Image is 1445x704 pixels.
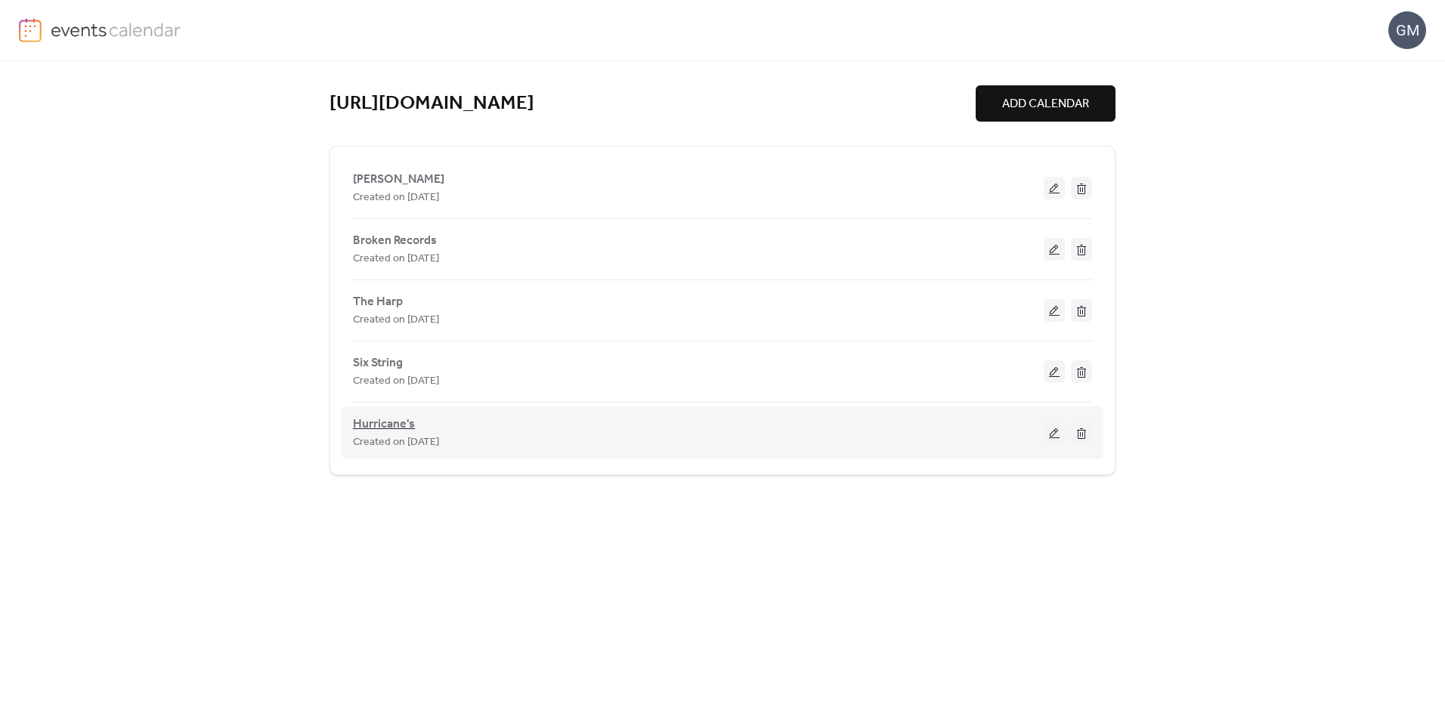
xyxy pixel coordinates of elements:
[1002,95,1089,113] span: ADD CALENDAR
[353,293,403,311] span: The Harp
[353,189,439,207] span: Created on [DATE]
[19,18,42,42] img: logo
[353,232,437,250] span: Broken Records
[353,434,439,452] span: Created on [DATE]
[353,175,444,184] a: [PERSON_NAME]
[51,18,181,41] img: logo-type
[353,250,439,268] span: Created on [DATE]
[1388,11,1426,49] div: GM
[353,236,437,245] a: Broken Records
[353,415,415,434] span: Hurricane's
[976,85,1115,122] button: ADD CALENDAR
[330,91,534,116] a: [URL][DOMAIN_NAME]
[353,298,403,306] a: The Harp
[353,171,444,189] span: [PERSON_NAME]
[353,372,439,391] span: Created on [DATE]
[353,311,439,329] span: Created on [DATE]
[353,420,415,429] a: Hurricane's
[353,354,403,372] span: Six String
[353,359,403,367] a: Six String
